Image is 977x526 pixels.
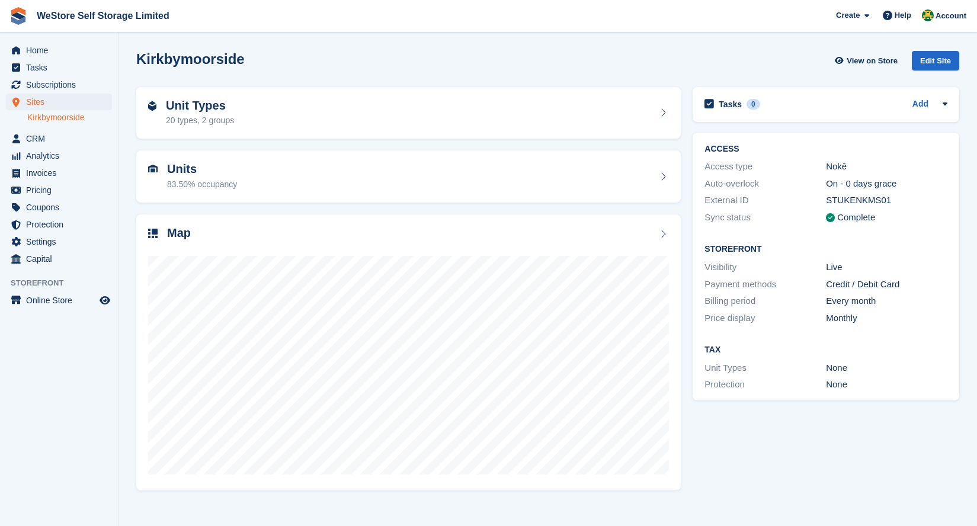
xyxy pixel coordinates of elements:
div: Every month [826,294,947,308]
div: None [826,378,947,392]
a: menu [6,130,112,147]
span: Settings [26,233,97,250]
a: Unit Types 20 types, 2 groups [136,87,681,139]
div: On - 0 days grace [826,177,947,191]
h2: Unit Types [166,99,234,113]
a: menu [6,42,112,59]
div: Nokē [826,160,947,174]
a: menu [6,59,112,76]
span: Create [836,9,860,21]
span: Help [895,9,911,21]
a: Add [912,98,928,111]
a: menu [6,147,112,164]
a: menu [6,76,112,93]
h2: ACCESS [704,145,947,154]
div: 83.50% occupancy [167,178,237,191]
a: menu [6,165,112,181]
a: View on Store [833,51,902,70]
span: CRM [26,130,97,147]
span: Pricing [26,182,97,198]
a: Map [136,214,681,491]
span: Capital [26,251,97,267]
div: Credit / Debit Card [826,278,947,291]
a: menu [6,182,112,198]
div: Edit Site [912,51,959,70]
div: STUKENKMS01 [826,194,947,207]
h2: Units [167,162,237,176]
div: Billing period [704,294,826,308]
div: Monthly [826,312,947,325]
a: menu [6,233,112,250]
div: Visibility [704,261,826,274]
span: Coupons [26,199,97,216]
img: James Buffoni [922,9,934,21]
div: 0 [747,99,760,110]
span: Invoices [26,165,97,181]
div: External ID [704,194,826,207]
a: menu [6,94,112,110]
span: Online Store [26,292,97,309]
a: menu [6,199,112,216]
h2: Map [167,226,191,240]
h2: Storefront [704,245,947,254]
img: unit-type-icn-2b2737a686de81e16bb02015468b77c625bbabd49415b5ef34ead5e3b44a266d.svg [148,101,156,111]
div: Complete [837,211,875,224]
a: menu [6,216,112,233]
a: WeStore Self Storage Limited [32,6,174,25]
h2: Tax [704,345,947,355]
a: Preview store [98,293,112,307]
a: Kirkbymoorside [27,112,112,123]
div: None [826,361,947,375]
div: Access type [704,160,826,174]
span: Protection [26,216,97,233]
img: unit-icn-7be61d7bf1b0ce9d3e12c5938cc71ed9869f7b940bace4675aadf7bd6d80202e.svg [148,165,158,173]
span: Tasks [26,59,97,76]
span: Subscriptions [26,76,97,93]
h2: Kirkbymoorside [136,51,245,67]
div: Sync status [704,211,826,224]
div: 20 types, 2 groups [166,114,234,127]
h2: Tasks [719,99,742,110]
div: Auto-overlock [704,177,826,191]
a: Units 83.50% occupancy [136,150,681,203]
div: Payment methods [704,278,826,291]
div: Live [826,261,947,274]
div: Protection [704,378,826,392]
img: stora-icon-8386f47178a22dfd0bd8f6a31ec36ba5ce8667c1dd55bd0f319d3a0aa187defe.svg [9,7,27,25]
span: View on Store [847,55,898,67]
span: Analytics [26,147,97,164]
span: Account [936,10,966,22]
img: map-icn-33ee37083ee616e46c38cad1a60f524a97daa1e2b2c8c0bc3eb3415660979fc1.svg [148,229,158,238]
a: menu [6,251,112,267]
a: Edit Site [912,51,959,75]
span: Storefront [11,277,118,289]
div: Unit Types [704,361,826,375]
a: menu [6,292,112,309]
span: Home [26,42,97,59]
span: Sites [26,94,97,110]
div: Price display [704,312,826,325]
